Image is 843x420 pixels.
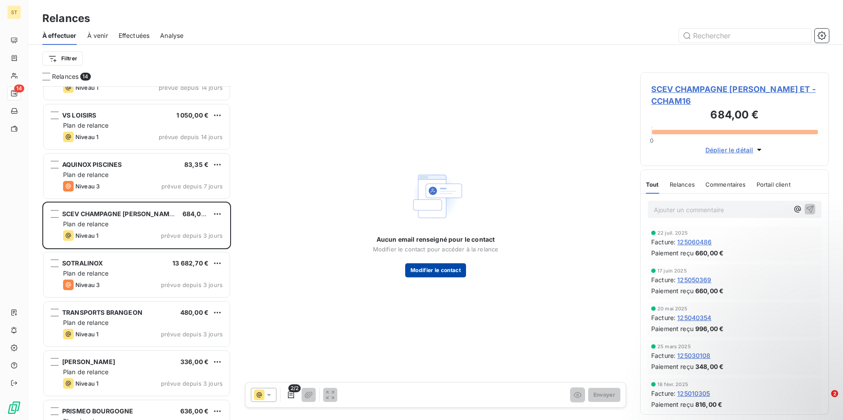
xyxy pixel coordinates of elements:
span: prévue depuis 7 jours [161,183,223,190]
span: Facture : [651,351,675,360]
span: Plan de relance [63,319,108,326]
span: Paiement reçu [651,248,694,258]
a: 14 [7,86,21,100]
span: SCEV CHAMPAGNE [PERSON_NAME] ET - CCHAM16 [651,83,818,107]
span: 17 juin 2025 [657,268,687,273]
span: [PERSON_NAME] [62,358,115,365]
span: VS LOISIRS [62,111,97,119]
span: 2/2 [288,384,301,392]
span: Niveau 1 [75,133,98,140]
span: Facture : [651,313,675,322]
span: prévue depuis 14 jours [159,133,223,140]
span: 18 févr. 2025 [657,382,688,387]
span: prévue depuis 3 jours [161,380,223,387]
span: prévue depuis 3 jours [161,232,223,239]
span: Facture : [651,275,675,284]
span: prévue depuis 14 jours [159,84,223,91]
span: 660,00 € [695,248,724,258]
button: Déplier le détail [703,145,767,155]
span: Modifier le contact pour accéder à la relance [373,246,499,253]
img: Logo LeanPay [7,401,21,415]
span: Plan de relance [63,220,108,228]
span: À effectuer [42,31,77,40]
span: TRANSPORTS BRANGEON [62,309,142,316]
div: grid [42,86,231,420]
span: Tout [646,181,659,188]
span: Déplier le détail [705,145,753,155]
span: 125060486 [677,237,712,247]
span: Niveau 1 [75,84,98,91]
span: Commentaires [705,181,746,188]
span: Plan de relance [63,171,108,178]
span: 480,00 € [180,309,209,316]
span: Portail client [757,181,791,188]
span: Niveau 3 [75,183,100,190]
span: 22 juil. 2025 [657,230,688,236]
span: Aucun email renseigné pour le contact [377,235,495,244]
span: Effectuées [119,31,150,40]
span: 14 [14,85,24,92]
span: 125050369 [677,275,711,284]
span: prévue depuis 3 jours [161,281,223,288]
span: Facture : [651,237,675,247]
span: Paiement reçu [651,286,694,295]
span: AQUINOX PISCINES [62,161,122,168]
span: PRISMEO BOURGOGNE [62,407,134,415]
h3: 684,00 € [651,107,818,125]
span: 636,00 € [180,407,209,415]
span: Relances [52,72,78,81]
iframe: Intercom notifications message [667,335,843,396]
span: 660,00 € [695,286,724,295]
span: Niveau 3 [75,281,100,288]
button: Envoyer [588,388,620,402]
span: 2 [831,390,838,397]
span: À venir [87,31,108,40]
div: ST [7,5,21,19]
span: Niveau 1 [75,331,98,338]
span: 25 mars 2025 [657,344,691,349]
span: 14 [80,73,90,81]
button: Filtrer [42,52,83,66]
span: SOTRALINOX [62,259,103,267]
button: Modifier le contact [405,263,466,277]
span: 125040354 [677,313,711,322]
span: Plan de relance [63,122,108,129]
span: Paiement reçu [651,400,694,409]
img: Empty state [407,168,464,225]
span: 0 [650,137,653,144]
span: Paiement reçu [651,362,694,371]
span: 1 050,00 € [176,111,209,119]
span: 83,35 € [184,161,209,168]
span: Paiement reçu [651,324,694,333]
span: Analyse [160,31,183,40]
span: 13 682,70 € [172,259,209,267]
span: Niveau 1 [75,232,98,239]
span: Facture : [651,389,675,398]
input: Rechercher [679,29,811,43]
iframe: Intercom live chat [813,390,834,411]
span: SCEV CHAMPAGNE [PERSON_NAME] ET [62,210,185,217]
span: Relances [670,181,695,188]
span: 996,00 € [695,324,724,333]
span: prévue depuis 3 jours [161,331,223,338]
span: 816,00 € [695,400,722,409]
span: Plan de relance [63,269,108,277]
h3: Relances [42,11,90,26]
span: 684,00 € [183,210,211,217]
span: Niveau 1 [75,380,98,387]
span: Plan de relance [63,368,108,376]
span: 336,00 € [180,358,209,365]
span: 20 mai 2025 [657,306,688,311]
